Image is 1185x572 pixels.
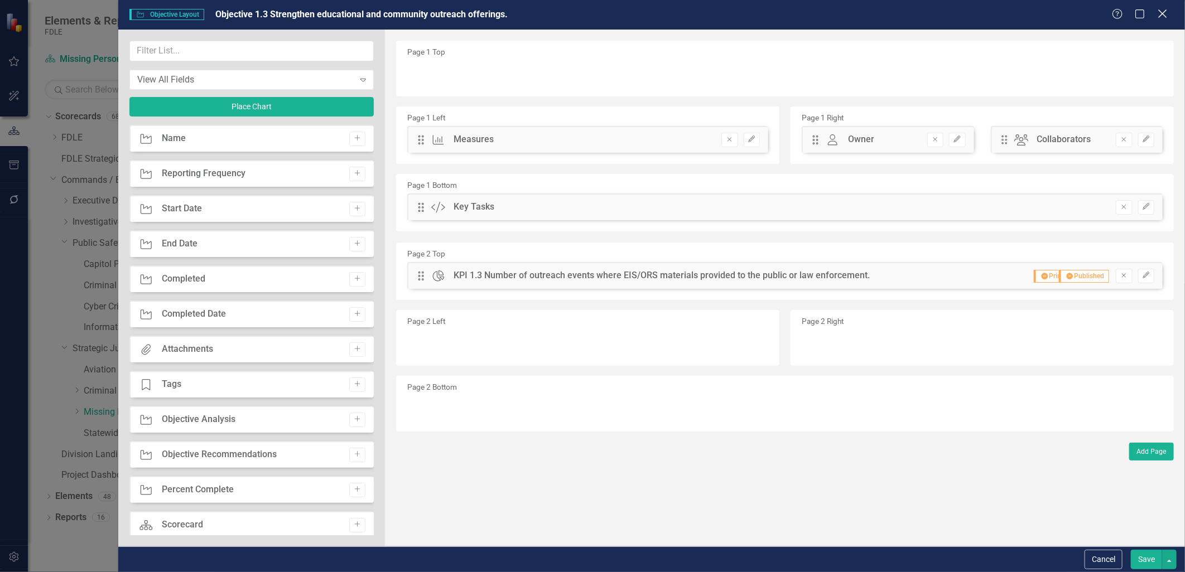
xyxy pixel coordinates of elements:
[407,249,445,258] small: Page 2 Top
[162,448,277,461] div: Objective Recommendations
[162,132,186,145] div: Name
[407,382,457,391] small: Page 2 Bottom
[162,308,226,321] div: Completed Date
[162,378,181,391] div: Tags
[162,413,235,426] div: Objective Analysis
[407,47,445,56] small: Page 1 Top
[454,201,494,214] div: Key Tasks
[162,343,213,356] div: Attachments
[407,317,445,326] small: Page 2 Left
[1131,550,1162,569] button: Save
[454,133,494,146] div: Measures
[454,269,870,282] div: KPI 1.3 Number of outreach events where EIS/ORS materials provided to the public or law enforcement.
[162,273,205,285] div: Completed
[162,237,197,250] div: End Date
[162,518,203,531] div: Scorecard
[162,167,245,180] div: Reporting Frequency
[1059,270,1109,283] span: Published
[407,181,457,190] small: Page 1 Bottom
[1037,133,1091,146] div: Collaborators
[129,41,374,61] input: Filter List...
[162,202,202,215] div: Start Date
[848,133,874,146] div: Owner
[129,9,204,20] span: Objective Layout
[129,97,374,117] button: Place Chart
[137,73,354,86] div: View All Fields
[802,317,844,326] small: Page 2 Right
[1085,550,1123,569] button: Cancel
[407,113,445,122] small: Page 1 Left
[802,113,844,122] small: Page 1 Right
[1034,270,1076,283] span: Printed
[162,483,234,496] div: Percent Complete
[215,9,508,20] span: Objective 1.3 Strengthen educational and community outreach offerings.
[1129,443,1174,460] button: Add Page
